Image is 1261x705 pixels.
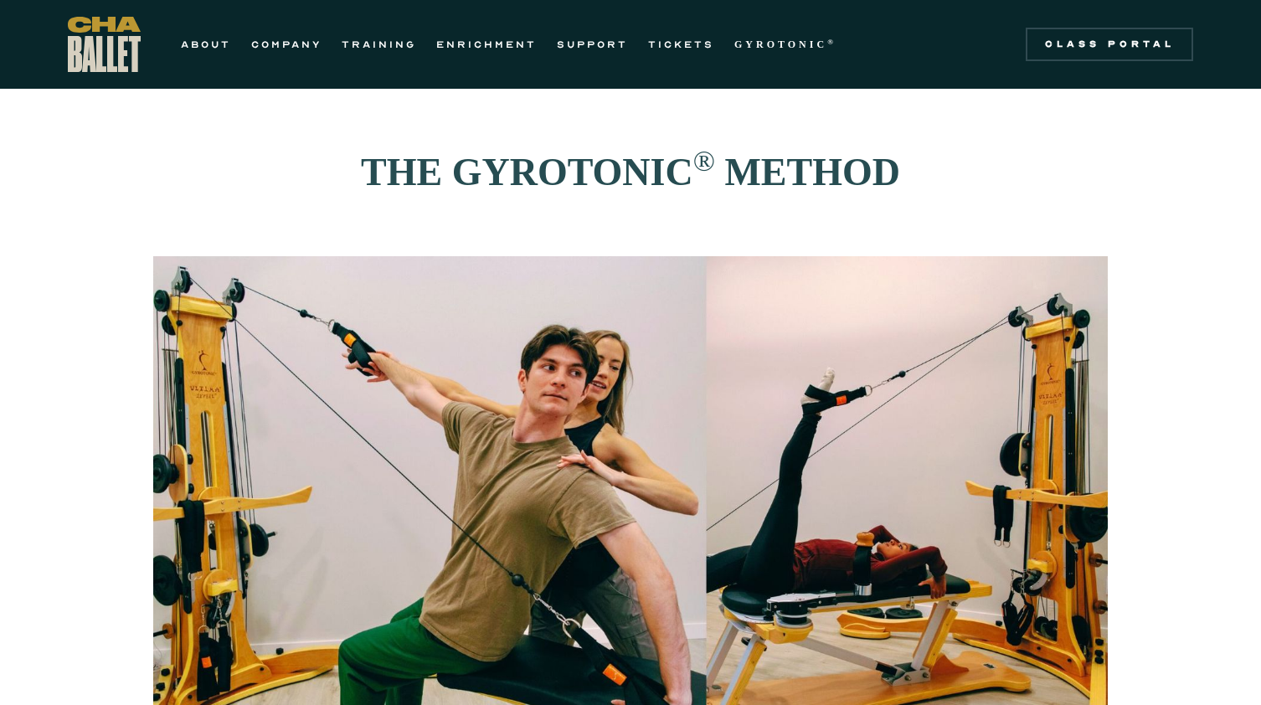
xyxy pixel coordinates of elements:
a: GYROTONIC® [734,34,836,54]
strong: METHOD [724,151,900,193]
a: COMPANY [251,34,322,54]
sup: ® [693,145,715,177]
strong: GYROTONIC [734,39,827,50]
sup: ® [827,38,836,46]
div: Class Portal [1036,38,1183,51]
a: Class Portal [1026,28,1193,61]
a: ABOUT [181,34,231,54]
a: SUPPORT [557,34,628,54]
a: ENRICHMENT [436,34,537,54]
strong: THE GYROTONIC [361,151,693,193]
a: TICKETS [648,34,714,54]
a: home [68,17,141,72]
a: TRAINING [342,34,416,54]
